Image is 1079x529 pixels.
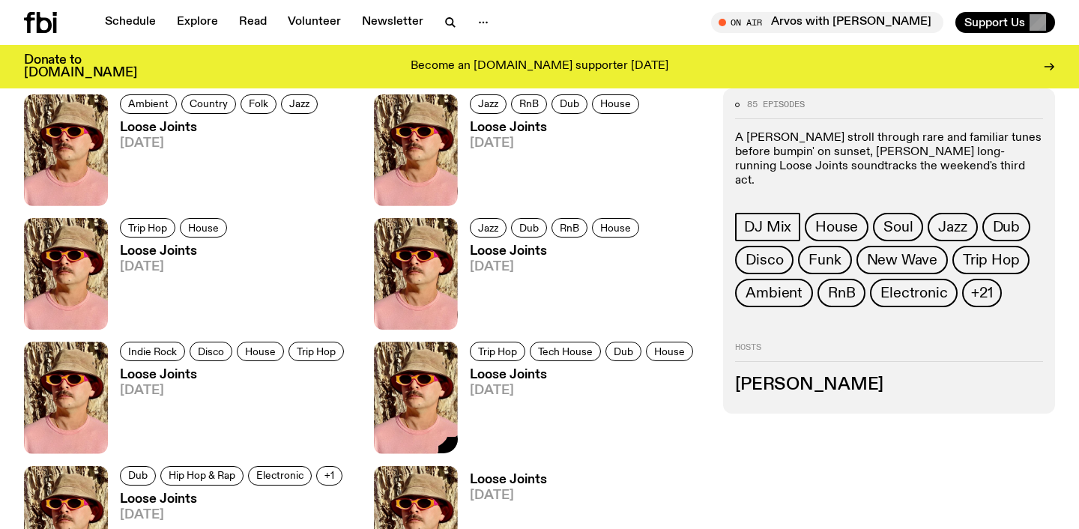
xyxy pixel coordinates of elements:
span: 85 episodes [747,100,805,109]
span: House [654,345,685,357]
p: Become an [DOMAIN_NAME] supporter [DATE] [411,60,668,73]
a: Loose Joints[DATE] [458,369,698,453]
span: Trip Hop [297,345,336,357]
span: [DATE] [470,384,698,397]
span: +1 [324,470,334,481]
img: Tyson stands in front of a paperbark tree wearing orange sunglasses, a suede bucket hat and a pin... [24,94,108,206]
a: Ambient [735,279,813,307]
a: Folk [241,94,276,114]
a: House [237,342,284,361]
a: Loose Joints[DATE] [458,245,644,330]
span: +21 [971,285,992,301]
a: Soul [873,213,923,241]
span: Jazz [478,222,498,233]
span: [DATE] [120,261,232,273]
span: House [600,98,631,109]
span: [DATE] [120,137,322,150]
button: On AirArvos with [PERSON_NAME] [711,12,943,33]
a: Tech House [530,342,601,361]
span: Country [190,98,228,109]
span: RnB [519,98,539,109]
a: Dub [120,466,156,486]
a: House [805,213,868,241]
a: Trip Hop [288,342,344,361]
span: Folk [249,98,268,109]
img: Tyson stands in front of a paperbark tree wearing orange sunglasses, a suede bucket hat and a pin... [24,342,108,453]
a: Dub [982,213,1030,241]
a: RnB [551,218,587,238]
a: House [592,94,639,114]
a: Funk [798,246,851,274]
span: Indie Rock [128,345,177,357]
a: Newsletter [353,12,432,33]
span: [DATE] [120,384,348,397]
span: Dub [560,98,579,109]
a: RnB [511,94,547,114]
span: DJ Mix [744,219,791,235]
span: House [188,222,219,233]
a: Disco [190,342,232,361]
span: Jazz [478,98,498,109]
h3: Donate to [DOMAIN_NAME] [24,54,137,79]
span: Trip Hop [963,252,1019,268]
span: Dub [128,470,148,481]
a: Hip Hop & Rap [160,466,244,486]
a: RnB [817,279,865,307]
a: Indie Rock [120,342,185,361]
a: Loose Joints[DATE] [108,121,322,206]
span: Hip Hop & Rap [169,470,235,481]
a: Dub [511,218,547,238]
span: Electronic [256,470,303,481]
h3: Loose Joints [120,493,347,506]
span: Ambient [746,285,803,301]
span: Funk [809,252,841,268]
span: Jazz [289,98,309,109]
a: Dub [551,94,587,114]
span: Trip Hop [478,345,517,357]
a: DJ Mix [735,213,800,241]
a: Electronic [248,466,312,486]
a: Dub [605,342,641,361]
a: Loose Joints[DATE] [458,121,644,206]
button: +1 [316,466,342,486]
a: Schedule [96,12,165,33]
span: House [245,345,276,357]
img: Tyson stands in front of a paperbark tree wearing orange sunglasses, a suede bucket hat and a pin... [374,94,458,206]
span: Dub [614,345,633,357]
span: [DATE] [470,261,644,273]
a: Loose Joints[DATE] [108,369,348,453]
h3: Loose Joints [120,245,232,258]
span: Dub [993,219,1020,235]
button: Support Us [955,12,1055,33]
span: Ambient [128,98,169,109]
a: Electronic [870,279,958,307]
a: House [592,218,639,238]
a: Disco [735,246,794,274]
h2: Hosts [735,343,1043,361]
span: House [600,222,631,233]
a: Jazz [470,218,507,238]
p: A [PERSON_NAME] stroll through rare and familiar tunes before bumpin' on sunset, [PERSON_NAME] lo... [735,131,1043,189]
h3: Loose Joints [470,121,644,134]
span: RnB [560,222,579,233]
h3: Loose Joints [120,369,348,381]
span: Trip Hop [128,222,167,233]
span: New Wave [867,252,937,268]
a: Trip Hop [470,342,525,361]
h3: Loose Joints [120,121,322,134]
h3: [PERSON_NAME] [735,377,1043,393]
span: Disco [746,252,783,268]
img: Tyson stands in front of a paperbark tree wearing orange sunglasses, a suede bucket hat and a pin... [374,342,458,453]
a: Explore [168,12,227,33]
a: Jazz [281,94,318,114]
a: House [180,218,227,238]
a: Trip Hop [952,246,1030,274]
h3: Loose Joints [470,474,547,486]
span: Jazz [938,219,967,235]
a: Ambient [120,94,177,114]
h3: Loose Joints [470,369,698,381]
img: Tyson stands in front of a paperbark tree wearing orange sunglasses, a suede bucket hat and a pin... [374,218,458,330]
a: New Wave [856,246,948,274]
a: Volunteer [279,12,350,33]
a: Jazz [470,94,507,114]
